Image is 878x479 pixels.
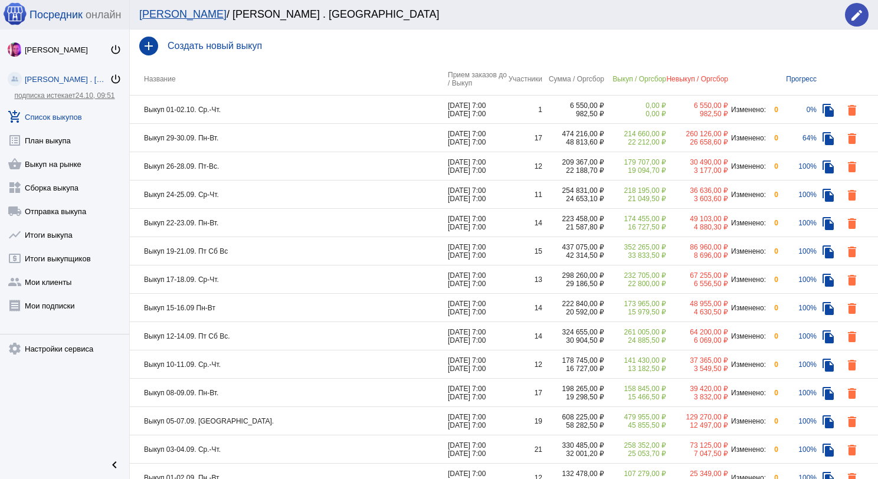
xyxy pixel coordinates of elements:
div: Изменено: [728,304,766,312]
div: 107 279,00 ₽ [604,470,666,478]
td: 14 [507,322,542,350]
div: 19 298,50 ₽ [542,393,604,401]
div: 45 855,50 ₽ [604,421,666,429]
div: 32 001,20 ₽ [542,450,604,458]
td: Выкуп 05-07.09. [GEOGRAPHIC_DATA]. [130,407,448,435]
mat-icon: settings [8,342,22,356]
div: 20 592,00 ₽ [542,308,604,316]
div: 324 655,00 ₽ [542,328,604,336]
div: 258 352,00 ₽ [604,441,666,450]
div: 33 833,50 ₽ [604,251,666,260]
div: 30 904,50 ₽ [542,336,604,345]
div: 223 458,00 ₽ [542,215,604,223]
mat-icon: file_copy [821,358,836,372]
mat-icon: chevron_left [107,458,122,472]
td: Выкуп 29-30.09. Пн-Вт. [130,124,448,152]
th: Сумма / Оргсбор [542,63,604,96]
div: 254 831,00 ₽ [542,186,604,195]
div: Изменено: [728,247,766,255]
td: [DATE] 7:00 [DATE] 7:00 [448,350,507,379]
div: 222 840,00 ₽ [542,300,604,308]
mat-icon: file_copy [821,415,836,429]
div: 7 047,50 ₽ [666,450,728,458]
th: Прием заказов до / Выкуп [448,63,507,96]
mat-icon: delete [845,330,859,344]
mat-icon: power_settings_new [110,44,122,55]
div: Изменено: [728,360,766,369]
td: [DATE] 7:00 [DATE] 7:00 [448,322,507,350]
div: 0 [766,417,778,425]
mat-icon: local_shipping [8,204,22,218]
div: Изменено: [728,389,766,397]
td: 64% [778,124,817,152]
div: 86 960,00 ₽ [666,243,728,251]
div: Изменено: [728,162,766,170]
div: 8 696,00 ₽ [666,251,728,260]
td: 100% [778,407,817,435]
td: 13 [507,265,542,294]
div: 21 587,80 ₽ [542,223,604,231]
div: 479 955,00 ₽ [604,413,666,421]
td: [DATE] 7:00 [DATE] 7:00 [448,152,507,181]
div: 0,00 ₽ [604,110,666,118]
td: Выкуп 03-04.09. Ср.-Чт. [130,435,448,464]
mat-icon: shopping_basket [8,157,22,171]
div: 22 188,70 ₽ [542,166,604,175]
div: 352 265,00 ₽ [604,243,666,251]
div: 129 270,00 ₽ [666,413,728,421]
td: Выкуп 10-11.09. Ср.-Чт. [130,350,448,379]
mat-icon: add [139,37,158,55]
mat-icon: group [8,275,22,289]
td: [DATE] 7:00 [DATE] 7:00 [448,294,507,322]
div: / [PERSON_NAME] . [GEOGRAPHIC_DATA] [139,8,833,21]
div: 0,00 ₽ [604,101,666,110]
div: 67 255,00 ₽ [666,271,728,280]
div: Изменено: [728,332,766,340]
img: community_200.png [8,72,22,86]
td: 100% [778,322,817,350]
div: 298 260,00 ₽ [542,271,604,280]
div: 0 [766,360,778,369]
div: 174 455,00 ₽ [604,215,666,223]
td: 0% [778,96,817,124]
div: 48 955,00 ₽ [666,300,728,308]
div: 37 365,00 ₽ [666,356,728,365]
td: Выкуп 12-14.09. Пт Сб Вс. [130,322,448,350]
mat-icon: receipt [8,298,22,313]
mat-icon: file_copy [821,103,836,117]
div: 3 832,00 ₽ [666,393,728,401]
div: 214 660,00 ₽ [604,130,666,138]
mat-icon: show_chart [8,228,22,242]
div: 36 636,00 ₽ [666,186,728,195]
div: 16 727,50 ₽ [604,223,666,231]
div: 0 [766,445,778,454]
td: 14 [507,209,542,237]
div: 30 490,00 ₽ [666,158,728,166]
div: 0 [766,191,778,199]
div: 474 216,00 ₽ [542,130,604,138]
td: 100% [778,152,817,181]
span: онлайн [86,9,121,21]
td: Выкуп 24-25.09. Ср-Чт. [130,181,448,209]
mat-icon: delete [845,132,859,146]
td: Выкуп 15-16.09 Пн-Вт [130,294,448,322]
div: 29 186,50 ₽ [542,280,604,288]
td: 21 [507,435,542,464]
div: 25 053,70 ₽ [604,450,666,458]
h4: Создать новый выкуп [168,41,869,51]
div: Изменено: [728,134,766,142]
div: 330 485,00 ₽ [542,441,604,450]
th: Участники [507,63,542,96]
mat-icon: list_alt [8,133,22,147]
span: 24.10, 09:51 [76,91,115,100]
th: Невыкуп / Оргсбор [666,63,728,96]
div: 22 800,00 ₽ [604,280,666,288]
div: 58 282,50 ₽ [542,421,604,429]
mat-icon: delete [845,103,859,117]
td: Выкуп 08-09.09. Пн-Вт. [130,379,448,407]
div: 39 420,00 ₽ [666,385,728,393]
td: 14 [507,294,542,322]
td: Выкуп 22-23.09. Пн-Вт. [130,209,448,237]
mat-icon: delete [845,301,859,316]
td: 1 [507,96,542,124]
